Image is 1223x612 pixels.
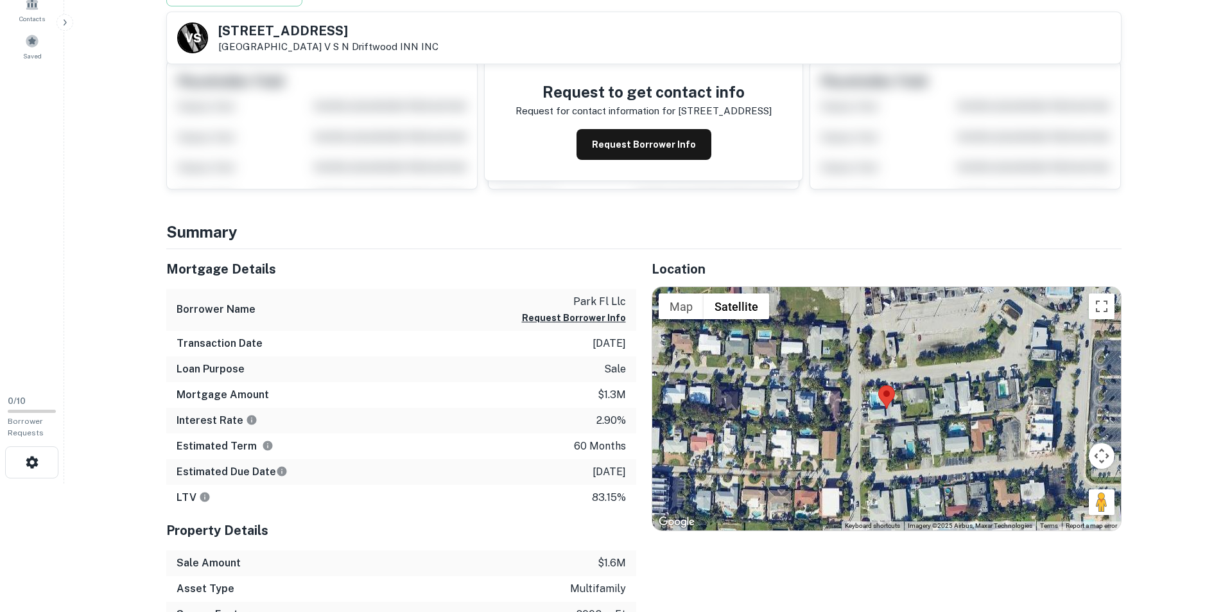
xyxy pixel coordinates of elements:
p: multifamily [570,581,626,597]
iframe: Chat Widget [1159,509,1223,571]
h6: Estimated Due Date [177,464,288,480]
h5: Mortgage Details [166,259,636,279]
p: $1.3m [598,387,626,403]
h6: Asset Type [177,581,234,597]
h4: Request to get contact info [516,80,772,103]
span: Borrower Requests [8,417,44,437]
span: Imagery ©2025 Airbus, Maxar Technologies [908,522,1032,529]
button: Drag Pegman onto the map to open Street View [1089,489,1115,515]
button: Keyboard shortcuts [845,521,900,530]
a: Terms (opens in new tab) [1040,522,1058,529]
button: Map camera controls [1089,443,1115,469]
span: Saved [23,51,42,61]
h6: Estimated Term [177,439,273,454]
a: Open this area in Google Maps (opens a new window) [655,514,698,530]
a: V S N Driftwood INN INC [324,41,438,52]
h6: Transaction Date [177,336,263,351]
p: 60 months [574,439,626,454]
h6: LTV [177,490,211,505]
button: Toggle fullscreen view [1089,293,1115,319]
img: Google [655,514,698,530]
h6: Borrower Name [177,302,256,317]
svg: The interest rates displayed on the website are for informational purposes only and may be report... [246,414,257,426]
p: sale [604,362,626,377]
button: Request Borrower Info [577,129,711,160]
p: 83.15% [592,490,626,505]
h6: Mortgage Amount [177,387,269,403]
h6: Sale Amount [177,555,241,571]
span: Contacts [19,13,45,24]
p: V S [185,30,200,47]
p: [DATE] [593,464,626,480]
p: [DATE] [593,336,626,351]
p: [STREET_ADDRESS] [678,103,772,119]
a: Report a map error [1066,522,1117,529]
h6: Loan Purpose [177,362,245,377]
svg: Estimate is based on a standard schedule for this type of loan. [276,466,288,477]
p: $1.6m [598,555,626,571]
button: Request Borrower Info [522,310,626,326]
svg: Term is based on a standard schedule for this type of loan. [262,440,273,451]
button: Show street map [659,293,704,319]
p: 2.90% [596,413,626,428]
p: [GEOGRAPHIC_DATA] [218,41,438,53]
h4: Summary [166,220,1122,243]
button: Show satellite imagery [704,293,769,319]
svg: LTVs displayed on the website are for informational purposes only and may be reported incorrectly... [199,491,211,503]
h5: Location [652,259,1122,279]
h5: [STREET_ADDRESS] [218,24,438,37]
a: Saved [4,29,60,64]
p: park fl llc [522,294,626,310]
h6: Interest Rate [177,413,257,428]
p: Request for contact information for [516,103,675,119]
span: 0 / 10 [8,396,26,406]
h5: Property Details [166,521,636,540]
